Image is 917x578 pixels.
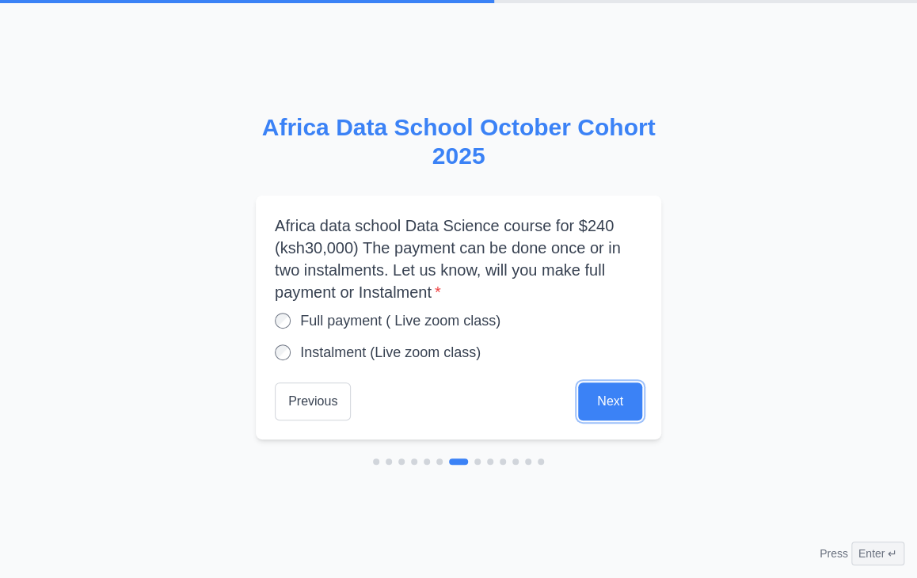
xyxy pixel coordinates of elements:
[300,310,500,332] label: Full payment ( Live zoom class)
[275,382,351,420] button: Previous
[578,382,642,420] button: Next
[275,215,642,303] label: Africa data school Data Science course for $240 (ksh30,000) The payment can be done once or in tw...
[851,542,904,565] span: Enter ↵
[300,341,481,363] label: Instalment (Live zoom class)
[820,542,904,565] div: Press
[256,113,661,170] h2: Africa Data School October Cohort 2025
